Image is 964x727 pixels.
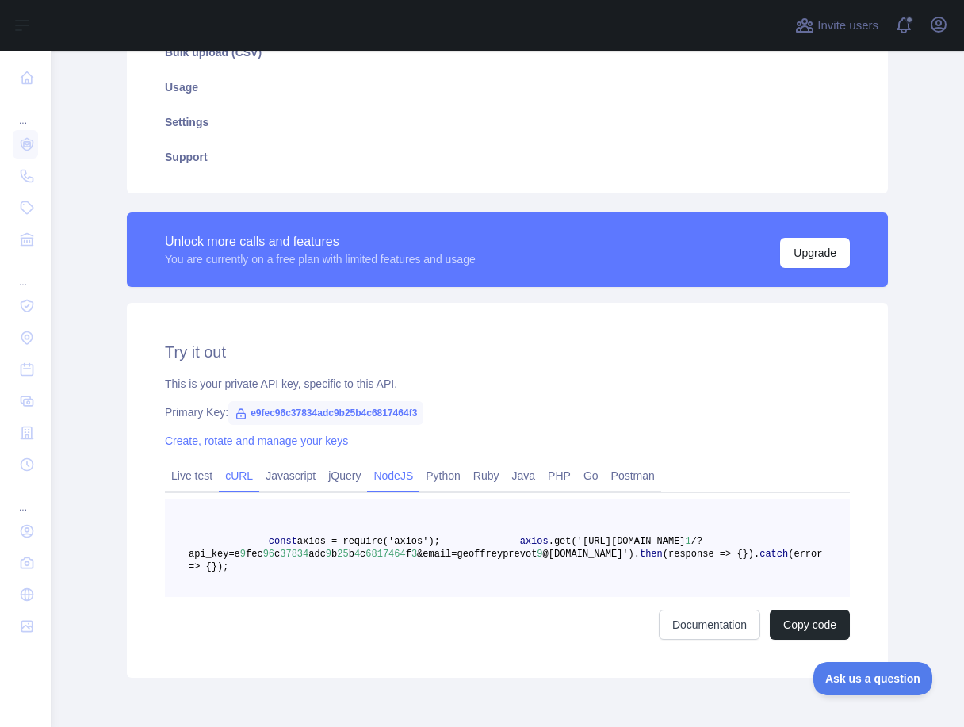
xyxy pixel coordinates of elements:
span: 9 [537,549,542,560]
span: c [360,549,365,560]
a: Settings [146,105,869,140]
span: then [640,549,663,560]
span: fec [246,549,263,560]
a: Go [577,463,605,488]
span: }) [743,549,754,560]
span: 3 [411,549,417,560]
div: ... [13,257,38,289]
a: Ruby [467,463,506,488]
span: 96 [263,549,274,560]
span: 9 [240,549,246,560]
a: NodeJS [367,463,419,488]
div: This is your private API key, specific to this API. [165,376,850,392]
div: Unlock more calls and features [165,232,476,251]
span: 1 [686,536,691,547]
button: Copy code [770,610,850,640]
span: &email=geoffreyprevot [417,549,537,560]
span: 37834 [280,549,308,560]
a: Documentation [659,610,760,640]
span: axios [520,536,549,547]
a: Java [506,463,542,488]
a: Bulk upload (CSV) [146,35,869,70]
span: 6817464 [365,549,405,560]
span: (response => { [663,549,743,560]
span: adc [308,549,326,560]
div: Primary Key: [165,404,850,420]
a: Live test [165,463,219,488]
a: Support [146,140,869,174]
span: c [274,549,280,560]
span: b [349,549,354,560]
a: Usage [146,70,869,105]
h2: Try it out [165,341,850,363]
button: Invite users [792,13,882,38]
a: cURL [219,463,259,488]
a: Javascript [259,463,322,488]
a: jQuery [322,463,367,488]
iframe: Toggle Customer Support [813,662,932,695]
span: }); [212,561,229,572]
span: @[DOMAIN_NAME]') [543,549,634,560]
span: e9fec96c37834adc9b25b4c6817464f3 [228,401,423,425]
a: Python [419,463,467,488]
span: 25 [337,549,348,560]
a: Postman [605,463,661,488]
span: 9 [326,549,331,560]
span: . [754,549,759,560]
div: ... [13,482,38,514]
span: b [331,549,337,560]
span: Invite users [817,17,878,35]
a: Create, rotate and manage your keys [165,434,348,447]
div: You are currently on a free plan with limited features and usage [165,251,476,267]
span: .get('[URL][DOMAIN_NAME] [549,536,686,547]
span: const [269,536,297,547]
a: PHP [541,463,577,488]
span: axios = require('axios'); [297,536,440,547]
span: f [406,549,411,560]
div: ... [13,95,38,127]
button: Upgrade [780,238,850,268]
span: 4 [354,549,360,560]
span: catch [759,549,788,560]
span: . [634,549,640,560]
